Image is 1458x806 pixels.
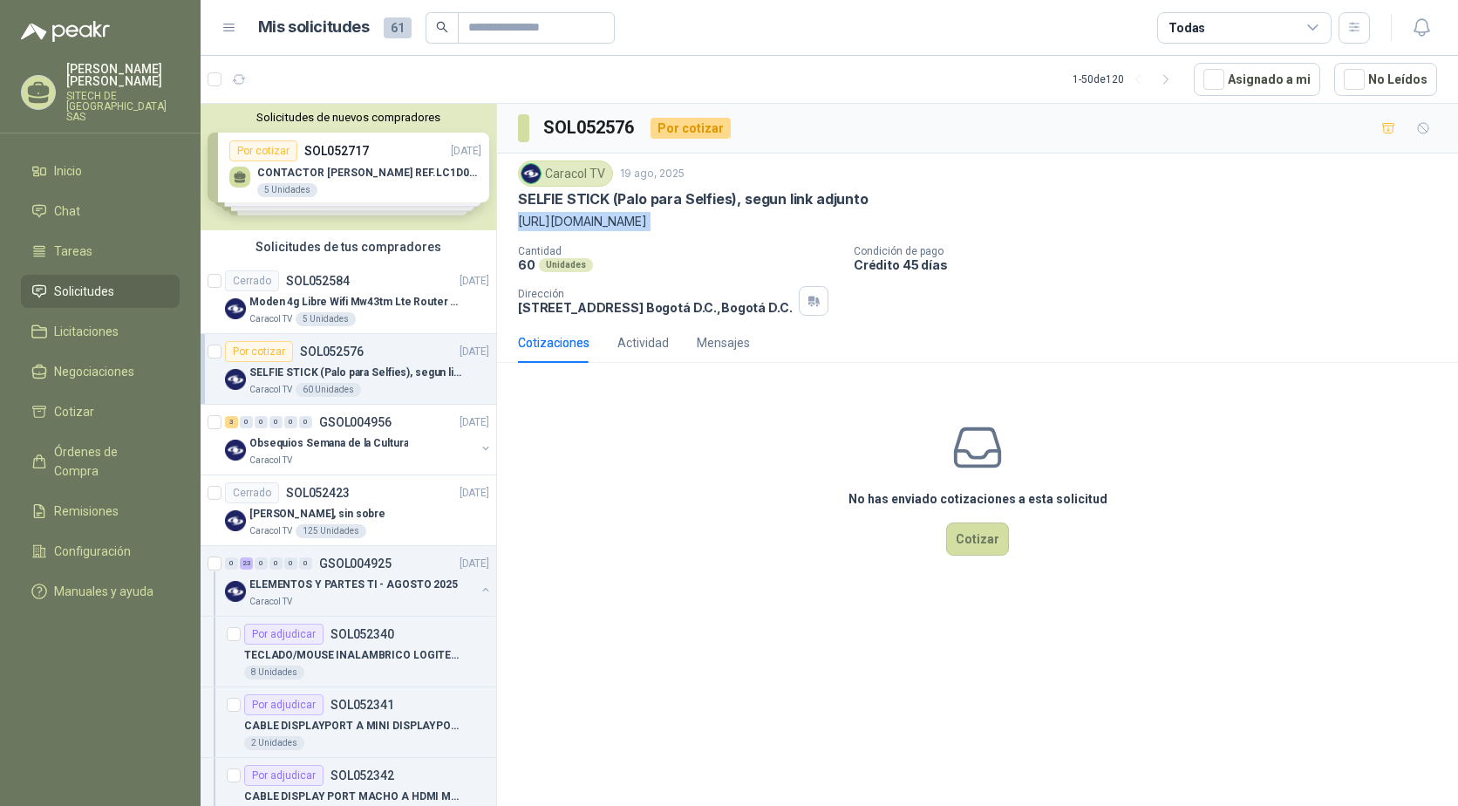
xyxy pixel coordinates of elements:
[225,553,493,609] a: 0 23 0 0 0 0 GSOL004925[DATE] Company LogoELEMENTOS Y PARTES TI - AGOSTO 2025Caracol TV
[697,333,750,352] div: Mensajes
[21,275,180,308] a: Solicitudes
[651,118,731,139] div: Por cotizar
[521,164,541,183] img: Company Logo
[518,288,792,300] p: Dirección
[244,694,324,715] div: Por adjudicar
[296,524,366,538] div: 125 Unidades
[244,718,461,734] p: CABLE DISPLAYPORT A MINI DISPLAYPORT
[854,245,1451,257] p: Condición de pago
[244,647,461,664] p: TECLADO/MOUSE INALAMBRICO LOGITECH MK270
[460,485,489,502] p: [DATE]
[244,789,461,805] p: CABLE DISPLAY PORT MACHO A HDMI MACHO
[518,161,613,187] div: Caracol TV
[21,535,180,568] a: Configuración
[21,355,180,388] a: Negociaciones
[255,557,268,570] div: 0
[296,383,361,397] div: 60 Unidades
[225,298,246,319] img: Company Logo
[299,557,312,570] div: 0
[201,334,496,405] a: Por cotizarSOL052576[DATE] Company LogoSELFIE STICK (Palo para Selfies), segun link adjuntoCaraco...
[244,765,324,786] div: Por adjudicar
[225,510,246,531] img: Company Logo
[21,395,180,428] a: Cotizar
[330,699,394,711] p: SOL052341
[848,489,1107,509] h3: No has enviado cotizaciones a esta solicitud
[54,442,163,481] span: Órdenes de Compra
[946,523,1009,556] button: Cotizar
[201,475,496,546] a: CerradoSOL052423[DATE] Company Logo[PERSON_NAME], sin sobreCaracol TV125 Unidades
[299,416,312,428] div: 0
[330,769,394,782] p: SOL052342
[460,344,489,360] p: [DATE]
[249,365,467,381] p: SELFIE STICK (Palo para Selfies), segun link adjunto
[201,230,496,263] div: Solicitudes de tus compradores
[518,300,792,315] p: [STREET_ADDRESS] Bogotá D.C. , Bogotá D.C.
[249,312,292,326] p: Caracol TV
[249,454,292,468] p: Caracol TV
[54,201,80,221] span: Chat
[225,416,238,428] div: 3
[284,557,297,570] div: 0
[54,502,119,521] span: Remisiones
[21,495,180,528] a: Remisiones
[21,195,180,228] a: Chat
[54,322,119,341] span: Licitaciones
[21,154,180,188] a: Inicio
[54,242,92,261] span: Tareas
[249,506,385,523] p: [PERSON_NAME], sin sobre
[620,166,685,182] p: 19 ago, 2025
[269,416,283,428] div: 0
[518,333,589,352] div: Cotizaciones
[1194,63,1320,96] button: Asignado a mi
[54,542,131,561] span: Configuración
[225,369,246,390] img: Company Logo
[286,487,350,499] p: SOL052423
[208,111,489,124] button: Solicitudes de nuevos compradores
[54,362,134,381] span: Negociaciones
[249,435,408,452] p: Obsequios Semana de la Cultura
[225,482,279,503] div: Cerrado
[249,577,458,593] p: ELEMENTOS Y PARTES TI - AGOSTO 2025
[460,414,489,431] p: [DATE]
[21,315,180,348] a: Licitaciones
[21,575,180,608] a: Manuales y ayuda
[225,412,493,468] a: 3 0 0 0 0 0 GSOL004956[DATE] Company LogoObsequios Semana de la CulturaCaracol TV
[201,104,496,230] div: Solicitudes de nuevos compradoresPor cotizarSOL052717[DATE] CONTACTOR [PERSON_NAME] REF.LC1D09 A ...
[1073,65,1180,93] div: 1 - 50 de 120
[21,21,110,42] img: Logo peakr
[319,557,392,570] p: GSOL004925
[617,333,669,352] div: Actividad
[460,556,489,572] p: [DATE]
[539,258,593,272] div: Unidades
[518,257,535,272] p: 60
[66,91,180,122] p: SITECH DE [GEOGRAPHIC_DATA] SAS
[436,21,448,33] span: search
[240,557,253,570] div: 23
[518,212,1437,231] p: [URL][DOMAIN_NAME]
[240,416,253,428] div: 0
[201,617,496,687] a: Por adjudicarSOL052340TECLADO/MOUSE INALAMBRICO LOGITECH MK2708 Unidades
[54,402,94,421] span: Cotizar
[518,190,869,208] p: SELFIE STICK (Palo para Selfies), segun link adjunto
[330,628,394,640] p: SOL052340
[21,435,180,488] a: Órdenes de Compra
[854,257,1451,272] p: Crédito 45 días
[249,383,292,397] p: Caracol TV
[1334,63,1437,96] button: No Leídos
[249,524,292,538] p: Caracol TV
[66,63,180,87] p: [PERSON_NAME] [PERSON_NAME]
[201,263,496,334] a: CerradoSOL052584[DATE] Company LogoModen 4g Libre Wifi Mw43tm Lte Router Móvil Internet 5ghzCarac...
[244,666,304,680] div: 8 Unidades
[54,161,82,181] span: Inicio
[201,687,496,758] a: Por adjudicarSOL052341CABLE DISPLAYPORT A MINI DISPLAYPORT2 Unidades
[258,15,370,40] h1: Mis solicitudes
[1168,18,1205,38] div: Todas
[54,582,153,601] span: Manuales y ayuda
[384,17,412,38] span: 61
[518,245,840,257] p: Cantidad
[255,416,268,428] div: 0
[319,416,392,428] p: GSOL004956
[284,416,297,428] div: 0
[249,595,292,609] p: Caracol TV
[460,273,489,290] p: [DATE]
